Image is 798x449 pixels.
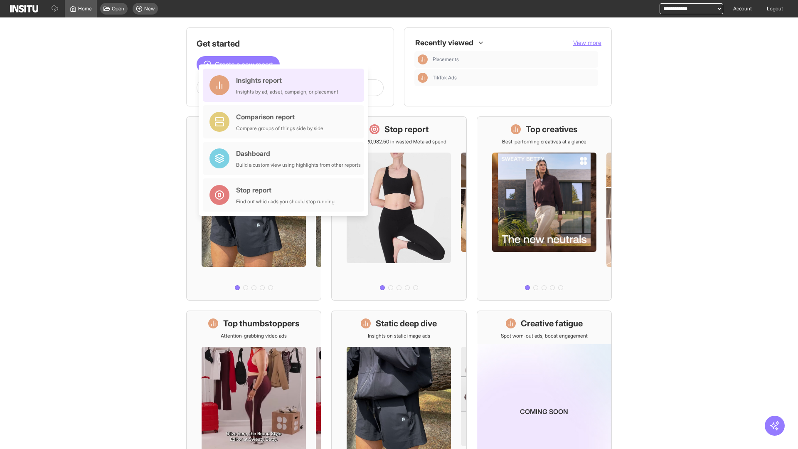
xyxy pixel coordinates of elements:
[236,162,361,168] div: Build a custom view using highlights from other reports
[526,123,578,135] h1: Top creatives
[144,5,155,12] span: New
[236,148,361,158] div: Dashboard
[384,123,429,135] h1: Stop report
[236,75,338,85] div: Insights report
[433,74,595,81] span: TikTok Ads
[236,112,323,122] div: Comparison report
[221,333,287,339] p: Attention-grabbing video ads
[112,5,124,12] span: Open
[236,198,335,205] div: Find out which ads you should stop running
[236,89,338,95] div: Insights by ad, adset, campaign, or placement
[236,125,323,132] div: Compare groups of things side by side
[573,39,601,46] span: View more
[502,138,586,145] p: Best-performing creatives at a glance
[236,185,335,195] div: Stop report
[368,333,430,339] p: Insights on static image ads
[433,56,459,63] span: Placements
[197,38,384,49] h1: Get started
[376,318,437,329] h1: Static deep dive
[215,59,273,69] span: Create a new report
[433,74,457,81] span: TikTok Ads
[10,5,38,12] img: Logo
[223,318,300,329] h1: Top thumbstoppers
[351,138,446,145] p: Save £20,982.50 in wasted Meta ad spend
[186,116,321,301] a: What's live nowSee all active ads instantly
[418,73,428,83] div: Insights
[573,39,601,47] button: View more
[418,54,428,64] div: Insights
[78,5,92,12] span: Home
[477,116,612,301] a: Top creativesBest-performing creatives at a glance
[331,116,466,301] a: Stop reportSave £20,982.50 in wasted Meta ad spend
[197,56,280,73] button: Create a new report
[433,56,595,63] span: Placements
